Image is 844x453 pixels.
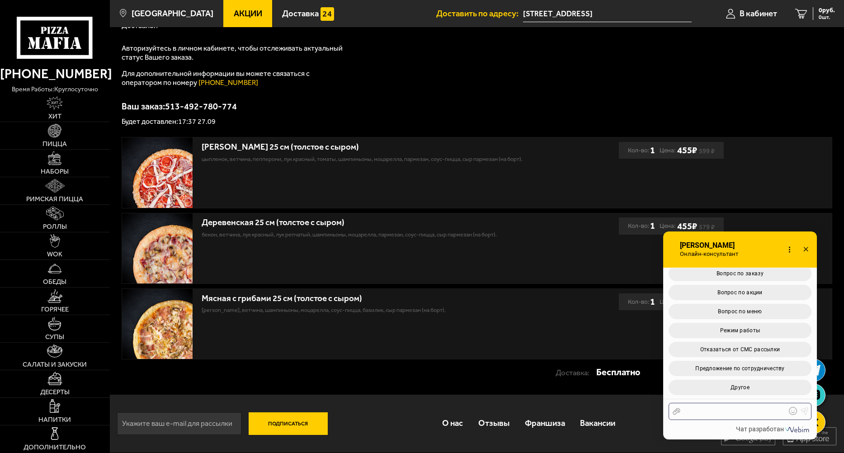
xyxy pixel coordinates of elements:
span: Доставить по адресу: [436,9,523,18]
span: Римская пицца [26,196,83,203]
span: Роллы [43,223,67,230]
b: 1 [650,142,655,159]
p: Будет доставлен: 17:37 27.09 [122,118,832,125]
div: Кол-во: [628,293,655,310]
button: Вопрос по акции [669,285,811,300]
span: Акции [234,9,262,18]
input: Укажите ваш e-mail для рассылки [117,412,241,435]
span: 0 шт. [819,14,835,20]
span: Обеды [43,278,66,285]
button: Предложение по сотрудничеству [669,361,811,376]
span: Вопрос по акции [717,289,762,296]
s: 579 ₽ [699,225,715,229]
a: [PHONE_NUMBER] [198,78,258,87]
p: Для дополнительной информации вы можете связаться с оператором по номеру [122,69,348,87]
div: Кол-во: [628,142,655,159]
span: Режим работы [720,327,760,334]
button: Подписаться [249,412,328,435]
button: Вопрос по заказу [669,266,811,281]
span: [GEOGRAPHIC_DATA] [132,9,213,18]
a: О нас [435,409,471,438]
div: Деревенская 25 см (толстое с сыром) [202,217,534,228]
b: 455 ₽ [677,221,697,232]
span: WOK [47,251,62,258]
b: 1 [650,293,655,310]
span: Наборы [41,168,69,175]
div: [PERSON_NAME] 25 см (толстое с сыром) [202,142,534,152]
input: Ваш адрес доставки [523,5,692,22]
span: Цена: [660,217,675,234]
button: Отказаться от СМС рассылки [669,342,811,357]
span: Хит [48,113,61,120]
span: Десерты [40,389,70,396]
span: Предложение по сотрудничеству [695,365,784,372]
span: Супы [45,334,64,340]
b: 455 ₽ [677,145,697,156]
a: Чат разработан [736,425,811,433]
span: Салаты и закуски [23,361,87,368]
span: Дополнительно [24,444,86,451]
img: 15daf4d41897b9f0e9f617042186c801.svg [321,7,334,20]
p: цыпленок, ветчина, пепперони, лук красный, томаты, шампиньоны, моцарелла, пармезан, соус-пицца, с... [202,155,534,163]
span: Онлайн-консультант [679,250,744,258]
p: бекон, ветчина, лук красный, лук репчатый, шампиньоны, моцарелла, пармезан, соус-пицца, сыр парме... [202,230,534,239]
s: 599 ₽ [699,149,715,153]
p: Доставка: [556,364,596,381]
span: Другое [731,384,750,391]
a: Вакансии [572,409,623,438]
span: Цена: [660,142,675,159]
a: Франшиза [517,409,573,438]
b: 1 [650,217,655,234]
span: В кабинет [740,9,777,18]
div: Кол-во: [628,217,655,234]
button: Другое [669,380,811,395]
p: [PERSON_NAME], ветчина, шампиньоны, моцарелла, соус-пицца, базилик, сыр пармезан (на борт). [202,306,534,314]
span: 0 руб. [819,7,835,14]
span: Вопрос по меню [718,308,762,315]
button: Режим работы [669,323,811,338]
span: Вопрос по заказу [717,270,764,277]
p: Ваш заказ: 513-492-780-774 [122,102,832,111]
strong: Бесплатно [596,364,640,381]
span: [PERSON_NAME] [679,241,744,250]
span: Отказаться от СМС рассылки [700,346,780,353]
a: Отзывы [471,409,517,438]
button: Вопрос по меню [669,304,811,319]
span: Напитки [38,416,71,423]
p: Доставлен [122,22,832,29]
div: Мясная с грибами 25 см (толстое с сыром) [202,293,534,304]
span: Горячее [41,306,69,313]
p: Авторизуйтесь в личном кабинете, чтобы отслеживать актуальный статус Вашего заказа. [122,44,348,62]
span: Пицца [42,141,67,147]
span: Доставка [282,9,319,18]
